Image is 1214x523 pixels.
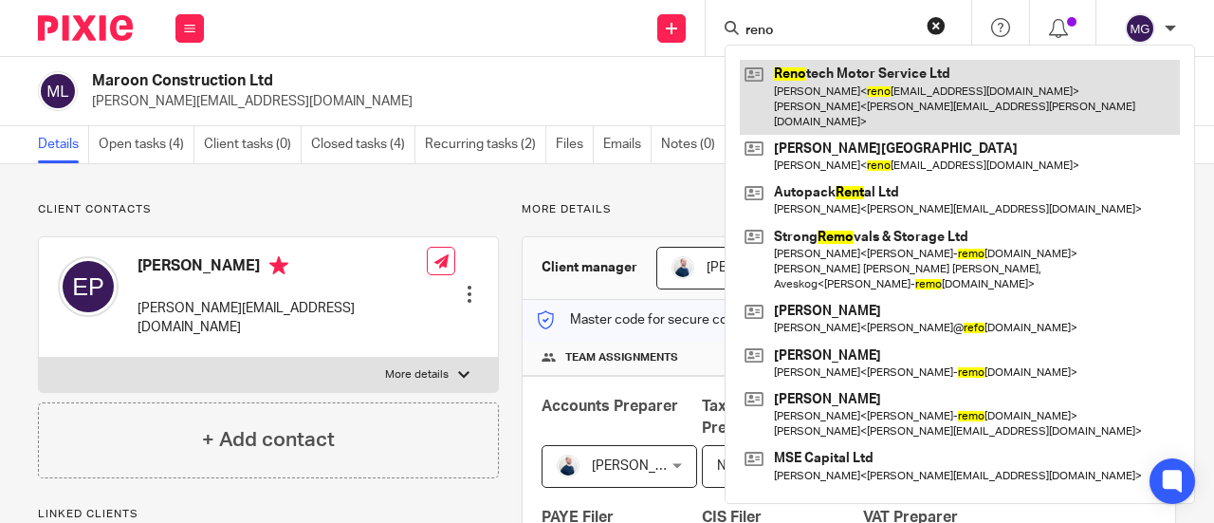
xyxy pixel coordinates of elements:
input: Search [744,23,914,40]
a: Open tasks (4) [99,126,194,163]
a: Notes (0) [661,126,726,163]
button: Clear [927,16,946,35]
img: MC_T&CO-3.jpg [671,256,694,279]
img: MC_T&CO-3.jpg [557,455,579,477]
img: svg%3E [58,256,119,317]
img: svg%3E [38,71,78,111]
h4: [PERSON_NAME] [138,256,427,280]
i: Primary [269,256,288,275]
h3: Client manager [542,258,637,277]
p: [PERSON_NAME][EMAIL_ADDRESS][DOMAIN_NAME] [138,299,427,338]
p: Client contacts [38,202,499,217]
span: Not selected [717,459,794,473]
img: Pixie [38,15,133,41]
h4: + Add contact [202,425,335,455]
a: Files [556,126,594,163]
span: [PERSON_NAME] [592,459,696,473]
span: Team assignments [565,350,678,365]
span: Accounts Preparer [542,399,678,414]
img: svg%3E [1125,13,1155,44]
p: [PERSON_NAME][EMAIL_ADDRESS][DOMAIN_NAME] [92,92,918,111]
p: More details [385,367,449,383]
span: Tax Return Preparer [702,399,778,436]
a: Recurring tasks (2) [425,126,546,163]
p: Master code for secure communications and files [537,310,864,329]
p: More details [522,202,1176,217]
a: Details [38,126,89,163]
h2: Maroon Construction Ltd [92,71,753,91]
a: Client tasks (0) [204,126,302,163]
p: Linked clients [38,507,499,522]
a: Emails [603,126,652,163]
a: Closed tasks (4) [311,126,415,163]
span: [PERSON_NAME] [707,261,811,274]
